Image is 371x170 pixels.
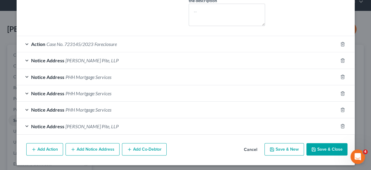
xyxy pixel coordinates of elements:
[66,123,119,129] span: [PERSON_NAME] Pite, LLP
[66,107,111,113] span: PHH Mortgage Services
[66,90,111,96] span: PHH Mortgage Services
[94,41,117,47] span: Foreclosure
[31,123,64,129] span: Notice Address
[66,143,120,156] button: Add Notice Address
[306,143,347,156] button: Save & Close
[46,41,93,47] span: Case No. 723145/2023
[26,143,63,156] button: Add Action
[31,41,45,47] span: Action
[31,90,64,96] span: Notice Address
[31,74,64,80] span: Notice Address
[264,143,304,156] button: Save & New
[239,144,262,156] button: Cancel
[122,143,167,156] button: Add Co-Debtor
[363,149,368,154] span: 4
[66,74,111,80] span: PHH Mortgage Services
[66,57,119,63] span: [PERSON_NAME] Pite, LLP
[350,149,365,164] iframe: Intercom live chat
[31,107,64,113] span: Notice Address
[31,57,64,63] span: Notice Address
